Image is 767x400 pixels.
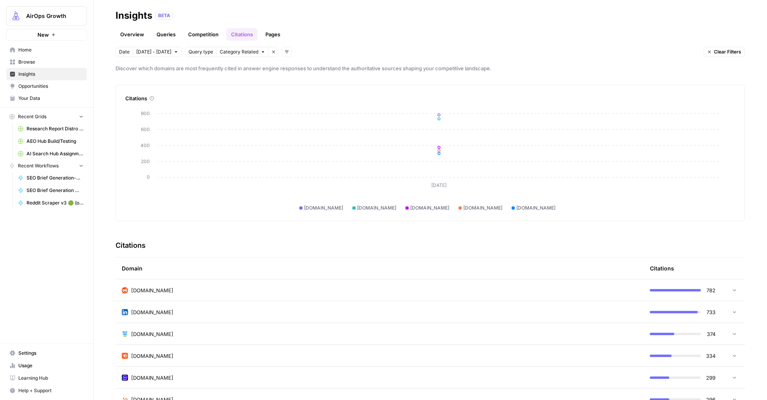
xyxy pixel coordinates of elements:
[6,160,87,172] button: Recent Workflows
[18,95,84,102] span: Your Data
[18,350,84,357] span: Settings
[27,125,84,132] span: Research Report Distro Workflows
[6,347,87,359] a: Settings
[14,148,87,160] a: AI Search Hub Assignments
[706,286,715,294] span: 782
[706,308,715,316] span: 733
[141,142,150,148] tspan: 400
[714,48,742,55] span: Clear Filters
[6,6,87,26] button: Workspace: AirOps Growth
[18,71,84,78] span: Insights
[6,44,87,56] a: Home
[226,28,258,41] a: Citations
[18,46,84,53] span: Home
[116,9,152,22] div: Insights
[122,309,128,315] img: ohiio4oour1vdiyjjcsk00o6i5zn
[183,28,223,41] a: Competition
[122,258,637,279] div: Domain
[6,80,87,92] a: Opportunities
[431,182,447,188] tspan: [DATE]
[122,331,128,337] img: qpwqqjv1ae6e153pa0w83mna1mt9
[706,330,715,338] span: 374
[304,204,343,212] span: [DOMAIN_NAME]
[463,204,502,212] span: [DOMAIN_NAME]
[410,204,449,212] span: [DOMAIN_NAME]
[6,92,87,105] a: Your Data
[6,56,87,68] a: Browse
[706,352,715,360] span: 334
[6,359,87,372] a: Usage
[357,204,396,212] span: [DOMAIN_NAME]
[27,199,84,206] span: Reddit Scraper v3 🟢 (older version)
[18,362,84,369] span: Usage
[14,172,87,184] a: SEO Brief Generation-Q/A Format 🟡🟡
[131,374,173,382] span: [DOMAIN_NAME]
[116,64,745,72] span: Discover which domains are most frequently cited in answer engine responses to understand the aut...
[131,286,173,294] span: [DOMAIN_NAME]
[704,47,745,57] button: Clear Filters
[6,111,87,123] button: Recent Grids
[27,150,84,157] span: AI Search Hub Assignments
[18,162,59,169] span: Recent Workflows
[27,174,84,181] span: SEO Brief Generation-Q/A Format 🟡🟡
[116,28,149,41] a: Overview
[131,330,173,338] span: [DOMAIN_NAME]
[18,375,84,382] span: Learning Hub
[14,184,87,197] a: SEO Brief Generation 🟡🟡
[650,258,674,279] div: Citations
[152,28,180,41] a: Queries
[122,353,128,359] img: zz52k1ddn99e9weedw6uo4bdphtf
[18,59,84,66] span: Browse
[27,187,84,194] span: SEO Brief Generation 🟡🟡
[131,352,173,360] span: [DOMAIN_NAME]
[14,197,87,209] a: Reddit Scraper v3 🟢 (older version)
[216,47,269,57] button: Category Related
[136,48,171,55] span: [DATE] - [DATE]
[125,94,735,102] div: Citations
[6,68,87,80] a: Insights
[18,113,46,120] span: Recent Grids
[141,158,150,164] tspan: 200
[261,28,285,41] a: Pages
[6,384,87,397] button: Help + Support
[6,29,87,41] button: New
[147,174,150,180] tspan: 0
[116,240,146,251] h3: Citations
[14,135,87,148] a: AEO Hub Build/Testing
[706,374,715,382] span: 299
[133,47,182,57] button: [DATE] - [DATE]
[122,287,128,293] img: m2cl2pnoess66jx31edqk0jfpcfn
[18,387,84,394] span: Help + Support
[516,204,555,212] span: [DOMAIN_NAME]
[119,48,130,55] span: Date
[141,126,150,132] tspan: 600
[18,83,84,90] span: Opportunities
[189,48,213,55] span: Query type
[37,31,49,39] span: New
[122,375,128,381] img: cbtemd9yngpxf5d3cs29ym8ckjcf
[131,308,173,316] span: [DOMAIN_NAME]
[6,372,87,384] a: Learning Hub
[220,48,258,55] span: Category Related
[27,138,84,145] span: AEO Hub Build/Testing
[26,12,73,20] span: AirOps Growth
[9,9,23,23] img: AirOps Growth Logo
[14,123,87,135] a: Research Report Distro Workflows
[141,110,150,116] tspan: 800
[155,12,173,20] div: BETA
